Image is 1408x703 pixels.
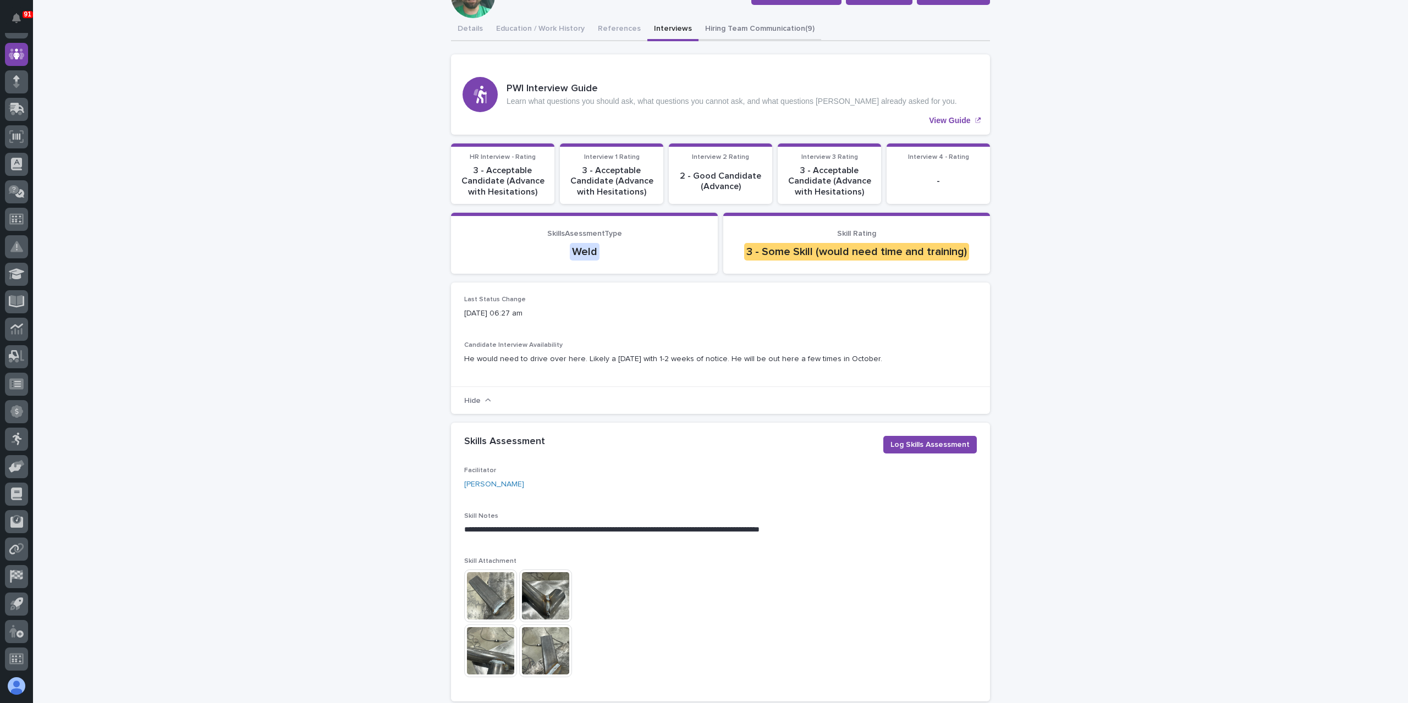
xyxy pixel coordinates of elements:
[801,154,858,160] span: Interview 3 Rating
[464,396,491,405] button: Hide
[692,154,749,160] span: Interview 2 Rating
[5,674,28,698] button: users-avatar
[464,296,526,303] span: Last Status Change
[890,439,970,450] span: Log Skills Assessment
[458,165,548,197] p: 3 - Acceptable Candidate (Advance with Hesitations)
[584,154,640,160] span: Interview 1 Rating
[784,165,875,197] p: 3 - Acceptable Candidate (Advance with Hesitations)
[675,171,766,192] p: 2 - Good Candidate (Advance)
[24,10,31,18] p: 91
[490,18,591,41] button: Education / Work History
[464,308,626,319] p: [DATE] 06:27 am
[464,353,977,365] p: He would need to drive over here. Likely a [DATE] with 1-2 weeks of notice. He will be out here a...
[698,18,821,41] button: Hiring Team Communication (9)
[591,18,647,41] button: References
[464,558,516,564] span: Skill Attachment
[464,467,496,474] span: Facilitator
[464,479,524,490] a: [PERSON_NAME]
[837,230,876,237] span: Skill Rating
[893,176,983,186] p: -
[908,154,969,160] span: Interview 4 - Rating
[570,243,599,261] div: Weld
[507,83,957,95] h3: PWI Interview Guide
[464,342,563,348] span: Candidate Interview Availability
[5,7,28,30] button: Notifications
[470,154,536,160] span: HR Interview - Rating
[451,54,990,135] a: View Guide
[647,18,698,41] button: Interviews
[929,116,970,125] p: View Guide
[744,243,969,261] div: 3 - Some Skill (would need time and training)
[14,13,28,31] div: Notifications91
[451,18,490,41] button: Details
[547,230,622,237] span: SkillsAsessmentType
[566,165,657,197] p: 3 - Acceptable Candidate (Advance with Hesitations)
[507,97,957,106] p: Learn what questions you should ask, what questions you cannot ask, and what questions [PERSON_NA...
[464,513,498,519] span: Skill Notes
[464,436,545,448] h2: Skills Assessment
[883,436,977,453] button: Log Skills Assessment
